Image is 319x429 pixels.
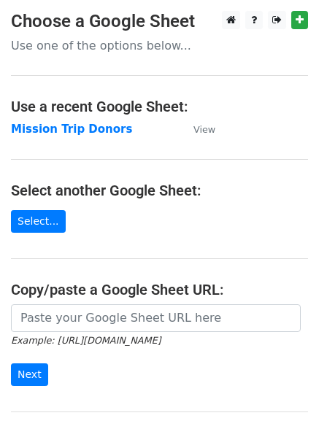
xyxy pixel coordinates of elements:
input: Next [11,363,48,386]
a: Select... [11,210,66,233]
h4: Select another Google Sheet: [11,182,308,199]
small: View [193,124,215,135]
a: View [179,123,215,136]
h4: Copy/paste a Google Sheet URL: [11,281,308,298]
h4: Use a recent Google Sheet: [11,98,308,115]
h3: Choose a Google Sheet [11,11,308,32]
input: Paste your Google Sheet URL here [11,304,301,332]
small: Example: [URL][DOMAIN_NAME] [11,335,161,346]
p: Use one of the options below... [11,38,308,53]
a: Mission Trip Donors [11,123,132,136]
